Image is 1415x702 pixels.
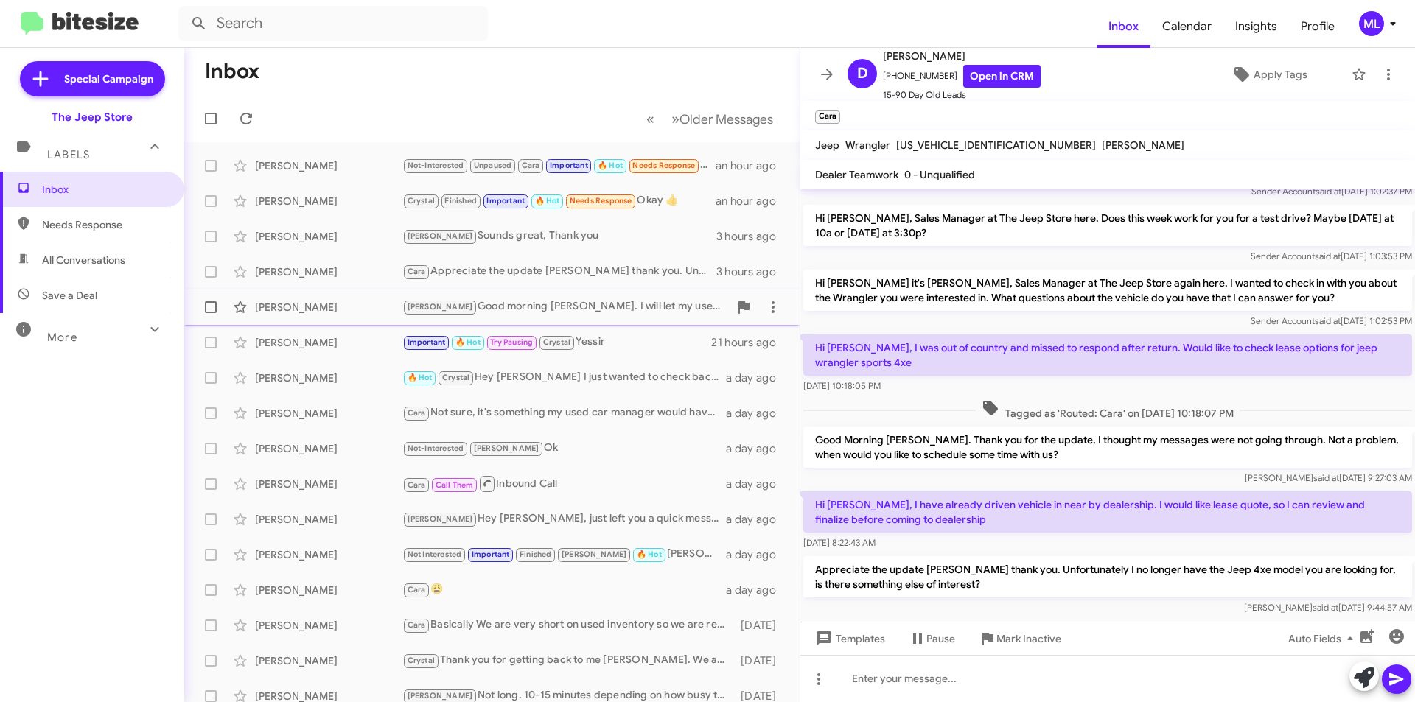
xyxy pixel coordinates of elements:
[408,196,435,206] span: Crystal
[472,550,510,559] span: Important
[255,653,402,668] div: [PERSON_NAME]
[474,161,512,170] span: Unpaused
[402,474,726,493] div: Inbound Call
[255,371,402,385] div: [PERSON_NAME]
[1346,11,1399,36] button: ML
[522,161,540,170] span: Cara
[402,334,711,351] div: Yessir
[535,196,560,206] span: 🔥 Hot
[883,88,1041,102] span: 15-90 Day Old Leads
[1244,602,1412,613] span: [PERSON_NAME] [DATE] 9:44:57 AM
[632,161,695,170] span: Needs Response
[408,514,473,524] span: [PERSON_NAME]
[444,196,477,206] span: Finished
[520,550,552,559] span: Finished
[967,625,1073,652] button: Mark Inactive
[255,441,402,456] div: [PERSON_NAME]
[408,302,473,312] span: [PERSON_NAME]
[711,335,788,350] div: 21 hours ago
[255,264,402,279] div: [PERSON_NAME]
[726,371,788,385] div: a day ago
[726,441,788,456] div: a day ago
[976,399,1240,421] span: Tagged as 'Routed: Cara' on [DATE] 10:18:07 PM
[716,264,788,279] div: 3 hours ago
[1193,61,1344,88] button: Apply Tags
[800,625,897,652] button: Templates
[52,110,133,124] div: The Jeep Store
[402,369,726,386] div: Hey [PERSON_NAME] I just wanted to check back in here at [GEOGRAPHIC_DATA]. Were you able to take...
[402,510,726,527] div: Hey [PERSON_NAME], just left you a quick message I just wanted to make sure you got the informati...
[1289,5,1346,48] a: Profile
[1313,602,1338,613] span: said at
[486,196,525,206] span: Important
[562,550,627,559] span: [PERSON_NAME]
[570,196,632,206] span: Needs Response
[255,229,402,244] div: [PERSON_NAME]
[255,583,402,597] div: [PERSON_NAME]
[255,335,402,350] div: [PERSON_NAME]
[42,182,167,197] span: Inbox
[803,537,876,548] span: [DATE] 8:22:43 AM
[1315,250,1341,262] span: said at
[408,337,446,347] span: Important
[402,157,716,174] div: Sent from email
[926,625,955,652] span: Pause
[402,546,726,563] div: [PERSON_NAME], again does not include taxes or fees which are typically around $3,500. So its not...
[408,691,473,701] span: [PERSON_NAME]
[402,263,716,280] div: Appreciate the update [PERSON_NAME] thank you. Unfortunately I no longer have the Jeep 4xe model ...
[857,62,868,85] span: D
[598,161,623,170] span: 🔥 Hot
[663,104,782,134] button: Next
[1316,186,1341,197] span: said at
[64,71,153,86] span: Special Campaign
[408,480,426,490] span: Cara
[883,65,1041,88] span: [PHONE_NUMBER]
[255,194,402,208] div: [PERSON_NAME]
[726,512,788,527] div: a day ago
[733,618,788,633] div: [DATE]
[904,168,975,181] span: 0 - Unqualified
[716,194,788,208] div: an hour ago
[408,231,473,241] span: [PERSON_NAME]
[726,477,788,491] div: a day ago
[815,110,840,124] small: Cara
[1313,472,1339,483] span: said at
[255,158,402,173] div: [PERSON_NAME]
[1150,5,1223,48] a: Calendar
[402,404,726,421] div: Not sure, it's something my used car manager would have to check out hands on. Were you intereste...
[408,161,464,170] span: Not-Interested
[255,618,402,633] div: [PERSON_NAME]
[733,653,788,668] div: [DATE]
[726,547,788,562] div: a day ago
[1251,186,1412,197] span: Sender Account [DATE] 1:02:37 PM
[402,652,733,669] div: Thank you for getting back to me [PERSON_NAME]. We appreciate the opportunity to earn your busine...
[543,337,570,347] span: Crystal
[726,583,788,597] div: a day ago
[436,480,474,490] span: Call Them
[646,110,654,128] span: «
[474,443,539,453] span: [PERSON_NAME]
[803,334,1412,376] p: Hi [PERSON_NAME], I was out of country and missed to respond after return. Would like to check le...
[716,158,788,173] div: an hour ago
[490,337,533,347] span: Try Pausing
[550,161,588,170] span: Important
[1315,315,1341,326] span: said at
[402,440,726,457] div: Ok
[47,148,90,161] span: Labels
[205,60,259,83] h1: Inbox
[803,270,1412,311] p: Hi [PERSON_NAME] it's [PERSON_NAME], Sales Manager at The Jeep Store again here. I wanted to chec...
[408,585,426,594] span: Cara
[1251,315,1412,326] span: Sender Account [DATE] 1:02:53 PM
[408,408,426,418] span: Cara
[812,625,885,652] span: Templates
[1223,5,1289,48] a: Insights
[255,512,402,527] div: [PERSON_NAME]
[637,550,662,559] span: 🔥 Hot
[402,228,716,245] div: Sounds great, Thank you
[996,625,1061,652] span: Mark Inactive
[47,331,77,344] span: More
[803,205,1412,246] p: Hi [PERSON_NAME], Sales Manager at The Jeep Store here. Does this week work for you for a test dr...
[408,267,426,276] span: Cara
[255,477,402,491] div: [PERSON_NAME]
